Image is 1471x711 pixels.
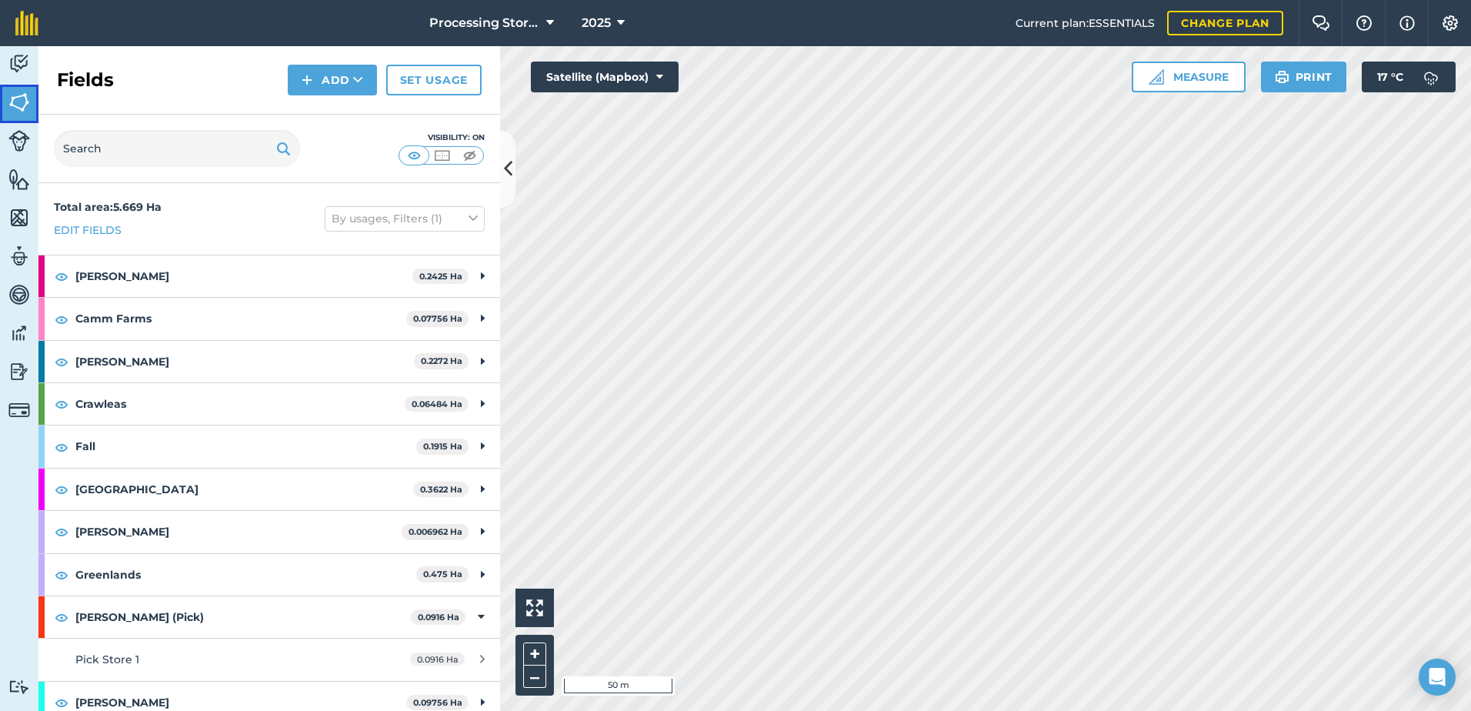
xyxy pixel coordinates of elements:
[55,395,68,413] img: svg+xml;base64,PHN2ZyB4bWxucz0iaHR0cDovL3d3dy53My5vcmcvMjAwMC9zdmciIHdpZHRoPSIxOCIgaGVpZ2h0PSIyNC...
[1275,68,1289,86] img: svg+xml;base64,PHN2ZyB4bWxucz0iaHR0cDovL3d3dy53My5vcmcvMjAwMC9zdmciIHdpZHRoPSIxOSIgaGVpZ2h0PSIyNC...
[405,148,424,163] img: svg+xml;base64,PHN2ZyB4bWxucz0iaHR0cDovL3d3dy53My5vcmcvMjAwMC9zdmciIHdpZHRoPSI1MCIgaGVpZ2h0PSI0MC...
[38,639,500,680] a: Pick Store 10.0916 Ha
[1441,15,1459,31] img: A cog icon
[55,608,68,626] img: svg+xml;base64,PHN2ZyB4bWxucz0iaHR0cDovL3d3dy53My5vcmcvMjAwMC9zdmciIHdpZHRoPSIxOCIgaGVpZ2h0PSIyNC...
[1261,62,1347,92] button: Print
[75,341,414,382] strong: [PERSON_NAME]
[413,313,462,324] strong: 0.07756 Ha
[75,469,413,510] strong: [GEOGRAPHIC_DATA]
[55,352,68,371] img: svg+xml;base64,PHN2ZyB4bWxucz0iaHR0cDovL3d3dy53My5vcmcvMjAwMC9zdmciIHdpZHRoPSIxOCIgaGVpZ2h0PSIyNC...
[8,245,30,268] img: svg+xml;base64,PD94bWwgdmVyc2lvbj0iMS4wIiBlbmNvZGluZz0idXRmLTgiPz4KPCEtLSBHZW5lcmF0b3I6IEFkb2JlIE...
[523,643,546,666] button: +
[423,569,462,579] strong: 0.475 Ha
[302,71,312,89] img: svg+xml;base64,PHN2ZyB4bWxucz0iaHR0cDovL3d3dy53My5vcmcvMjAwMC9zdmciIHdpZHRoPSIxNCIgaGVpZ2h0PSIyNC...
[8,283,30,306] img: svg+xml;base64,PD94bWwgdmVyc2lvbj0iMS4wIiBlbmNvZGluZz0idXRmLTgiPz4KPCEtLSBHZW5lcmF0b3I6IEFkb2JlIE...
[1416,62,1446,92] img: svg+xml;base64,PD94bWwgdmVyc2lvbj0iMS4wIiBlbmNvZGluZz0idXRmLTgiPz4KPCEtLSBHZW5lcmF0b3I6IEFkb2JlIE...
[75,511,402,552] strong: [PERSON_NAME]
[54,200,162,214] strong: Total area : 5.669 Ha
[412,399,462,409] strong: 0.06484 Ha
[75,298,406,339] strong: Camm Farms
[1132,62,1246,92] button: Measure
[55,480,68,499] img: svg+xml;base64,PHN2ZyB4bWxucz0iaHR0cDovL3d3dy53My5vcmcvMjAwMC9zdmciIHdpZHRoPSIxOCIgaGVpZ2h0PSIyNC...
[418,612,459,623] strong: 0.0916 Ha
[38,511,500,552] div: [PERSON_NAME]0.006962 Ha
[38,596,500,638] div: [PERSON_NAME] (Pick)0.0916 Ha
[8,91,30,114] img: svg+xml;base64,PHN2ZyB4bWxucz0iaHR0cDovL3d3dy53My5vcmcvMjAwMC9zdmciIHdpZHRoPSI1NiIgaGVpZ2h0PSI2MC...
[15,11,38,35] img: fieldmargin Logo
[429,14,540,32] span: Processing Stores
[8,360,30,383] img: svg+xml;base64,PD94bWwgdmVyc2lvbj0iMS4wIiBlbmNvZGluZz0idXRmLTgiPz4KPCEtLSBHZW5lcmF0b3I6IEFkb2JlIE...
[1362,62,1456,92] button: 17 °C
[1312,15,1330,31] img: Two speech bubbles overlapping with the left bubble in the forefront
[526,599,543,616] img: Four arrows, one pointing top left, one top right, one bottom right and the last bottom left
[75,554,416,596] strong: Greenlands
[288,65,377,95] button: Add
[8,679,30,694] img: svg+xml;base64,PD94bWwgdmVyc2lvbj0iMS4wIiBlbmNvZGluZz0idXRmLTgiPz4KPCEtLSBHZW5lcmF0b3I6IEFkb2JlIE...
[55,438,68,456] img: svg+xml;base64,PHN2ZyB4bWxucz0iaHR0cDovL3d3dy53My5vcmcvMjAwMC9zdmciIHdpZHRoPSIxOCIgaGVpZ2h0PSIyNC...
[55,566,68,584] img: svg+xml;base64,PHN2ZyB4bWxucz0iaHR0cDovL3d3dy53My5vcmcvMjAwMC9zdmciIHdpZHRoPSIxOCIgaGVpZ2h0PSIyNC...
[399,132,485,144] div: Visibility: On
[38,469,500,510] div: [GEOGRAPHIC_DATA]0.3622 Ha
[75,653,139,666] span: Pick Store 1
[57,68,114,92] h2: Fields
[8,52,30,75] img: svg+xml;base64,PD94bWwgdmVyc2lvbj0iMS4wIiBlbmNvZGluZz0idXRmLTgiPz4KPCEtLSBHZW5lcmF0b3I6IEFkb2JlIE...
[75,426,416,467] strong: Fall
[531,62,679,92] button: Satellite (Mapbox)
[38,426,500,467] div: Fall0.1915 Ha
[386,65,482,95] a: Set usage
[325,206,485,231] button: By usages, Filters (1)
[8,130,30,152] img: svg+xml;base64,PD94bWwgdmVyc2lvbj0iMS4wIiBlbmNvZGluZz0idXRmLTgiPz4KPCEtLSBHZW5lcmF0b3I6IEFkb2JlIE...
[8,206,30,229] img: svg+xml;base64,PHN2ZyB4bWxucz0iaHR0cDovL3d3dy53My5vcmcvMjAwMC9zdmciIHdpZHRoPSI1NiIgaGVpZ2h0PSI2MC...
[54,222,122,239] a: Edit fields
[420,484,462,495] strong: 0.3622 Ha
[421,355,462,366] strong: 0.2272 Ha
[409,526,462,537] strong: 0.006962 Ha
[38,383,500,425] div: Crawleas0.06484 Ha
[75,255,412,297] strong: [PERSON_NAME]
[75,596,411,638] strong: [PERSON_NAME] (Pick)
[413,697,462,708] strong: 0.09756 Ha
[410,653,465,666] span: 0.0916 Ha
[38,255,500,297] div: [PERSON_NAME]0.2425 Ha
[55,310,68,329] img: svg+xml;base64,PHN2ZyB4bWxucz0iaHR0cDovL3d3dy53My5vcmcvMjAwMC9zdmciIHdpZHRoPSIxOCIgaGVpZ2h0PSIyNC...
[55,267,68,285] img: svg+xml;base64,PHN2ZyB4bWxucz0iaHR0cDovL3d3dy53My5vcmcvMjAwMC9zdmciIHdpZHRoPSIxOCIgaGVpZ2h0PSIyNC...
[1355,15,1373,31] img: A question mark icon
[1377,62,1403,92] span: 17 ° C
[38,298,500,339] div: Camm Farms0.07756 Ha
[38,554,500,596] div: Greenlands0.475 Ha
[423,441,462,452] strong: 0.1915 Ha
[8,322,30,345] img: svg+xml;base64,PD94bWwgdmVyc2lvbj0iMS4wIiBlbmNvZGluZz0idXRmLTgiPz4KPCEtLSBHZW5lcmF0b3I6IEFkb2JlIE...
[1399,14,1415,32] img: svg+xml;base64,PHN2ZyB4bWxucz0iaHR0cDovL3d3dy53My5vcmcvMjAwMC9zdmciIHdpZHRoPSIxNyIgaGVpZ2h0PSIxNy...
[276,139,291,158] img: svg+xml;base64,PHN2ZyB4bWxucz0iaHR0cDovL3d3dy53My5vcmcvMjAwMC9zdmciIHdpZHRoPSIxOSIgaGVpZ2h0PSIyNC...
[460,148,479,163] img: svg+xml;base64,PHN2ZyB4bWxucz0iaHR0cDovL3d3dy53My5vcmcvMjAwMC9zdmciIHdpZHRoPSI1MCIgaGVpZ2h0PSI0MC...
[55,522,68,541] img: svg+xml;base64,PHN2ZyB4bWxucz0iaHR0cDovL3d3dy53My5vcmcvMjAwMC9zdmciIHdpZHRoPSIxOCIgaGVpZ2h0PSIyNC...
[1419,659,1456,696] div: Open Intercom Messenger
[8,399,30,421] img: svg+xml;base64,PD94bWwgdmVyc2lvbj0iMS4wIiBlbmNvZGluZz0idXRmLTgiPz4KPCEtLSBHZW5lcmF0b3I6IEFkb2JlIE...
[432,148,452,163] img: svg+xml;base64,PHN2ZyB4bWxucz0iaHR0cDovL3d3dy53My5vcmcvMjAwMC9zdmciIHdpZHRoPSI1MCIgaGVpZ2h0PSI0MC...
[419,271,462,282] strong: 0.2425 Ha
[523,666,546,688] button: –
[38,341,500,382] div: [PERSON_NAME]0.2272 Ha
[582,14,611,32] span: 2025
[8,168,30,191] img: svg+xml;base64,PHN2ZyB4bWxucz0iaHR0cDovL3d3dy53My5vcmcvMjAwMC9zdmciIHdpZHRoPSI1NiIgaGVpZ2h0PSI2MC...
[1016,15,1155,32] span: Current plan : ESSENTIALS
[1149,69,1164,85] img: Ruler icon
[75,383,405,425] strong: Crawleas
[54,130,300,167] input: Search
[1167,11,1283,35] a: Change plan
